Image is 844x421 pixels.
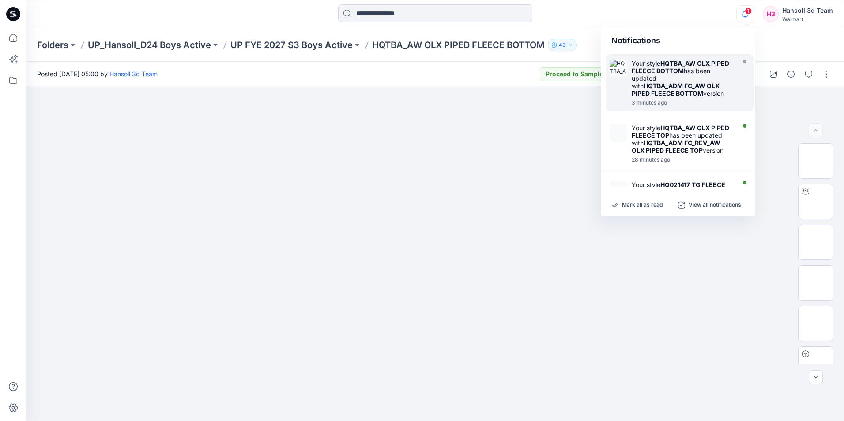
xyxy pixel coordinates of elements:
[548,39,577,51] button: 43
[632,139,720,154] strong: HQTBA_ADM FC_REV_AW OLX PIPED FLEECE TOP
[632,124,733,154] div: Your style has been updated with version
[372,39,544,51] p: HQTBA_AW OLX PIPED FLEECE BOTTOM
[37,39,68,51] a: Folders
[782,5,833,16] div: Hansoll 3d Team
[610,60,627,77] img: HQTBA_ADM FC_AW OLX PIPED FLEECE BOTTOM
[632,157,733,163] div: Thursday, September 25, 2025 00:08
[610,181,627,199] img: HQ021417_PP_TG FLEECE BUBBLE CREW
[632,60,733,97] div: Your style has been updated with version
[745,8,752,15] span: 1
[230,39,353,51] a: UP FYE 2027 S3 Boys Active
[601,27,755,54] div: Notifications
[632,82,720,97] strong: HQTBA_ADM FC_AW OLX PIPED FLEECE BOTTOM
[632,181,733,211] div: Your style has been updated with version
[632,100,733,106] div: Thursday, September 25, 2025 00:33
[784,67,798,81] button: Details
[610,124,627,142] img: HQTBA_ADM FC_REV_AW OLX PIPED FLEECE TOP
[782,16,833,23] div: Walmart
[37,69,158,79] span: Posted [DATE] 05:00 by
[632,181,725,196] strong: HQ021417_TG FLEECE BUBBLE CREW
[559,40,566,50] p: 43
[88,39,211,51] a: UP_Hansoll_D24 Boys Active
[622,201,663,209] p: Mark all as read
[632,124,729,139] strong: HQTBA_AW OLX PIPED FLEECE TOP
[632,60,729,75] strong: HQTBA_AW OLX PIPED FLEECE BOTTOM
[763,6,779,22] div: H3
[689,201,741,209] p: View all notifications
[109,70,158,78] a: Hansoll 3d Team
